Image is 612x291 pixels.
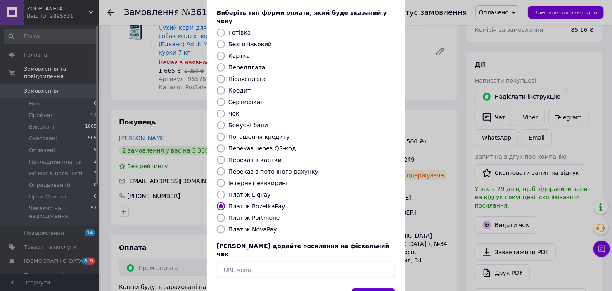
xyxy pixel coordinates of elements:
label: Чек [228,110,240,117]
label: Переказ через QR-код [228,145,296,152]
label: Бонусні бали [228,122,268,129]
label: Платіж RozetkaPay [228,203,285,210]
span: Виберіть тип форми оплати, який буде вказаний у чеку [217,10,387,24]
label: Інтернет еквайринг [228,180,289,186]
label: Картка [228,52,250,59]
label: Післясплата [228,76,266,82]
label: Переказ з поточного рахунку [228,168,318,175]
span: [PERSON_NAME] додайте посилання на фіскальний чек [217,243,389,258]
label: Платіж NovaPay [228,226,277,233]
label: Безготівковий [228,41,272,48]
label: Готівка [228,29,251,36]
label: Платіж LiqPay [228,191,270,198]
label: Передплата [228,64,266,71]
label: Сертифікат [228,99,264,105]
label: Платіж Portmone [228,215,280,221]
label: Погашення кредиту [228,134,290,140]
label: Кредит [228,87,251,94]
input: URL чека [217,262,395,278]
label: Переказ з картки [228,157,282,163]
